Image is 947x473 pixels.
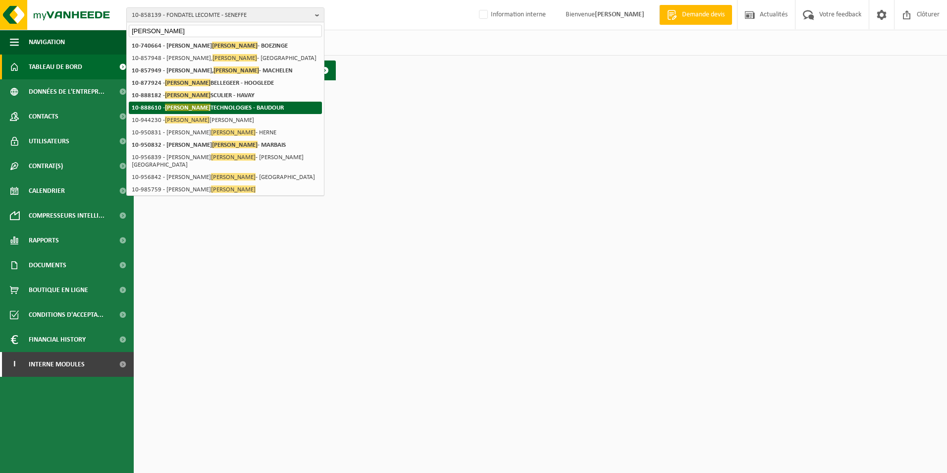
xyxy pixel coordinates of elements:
[211,153,256,161] span: [PERSON_NAME]
[29,302,104,327] span: Conditions d'accepta...
[29,178,65,203] span: Calendrier
[29,104,58,129] span: Contacts
[212,42,258,49] span: [PERSON_NAME]
[129,171,322,183] li: 10-956842 - [PERSON_NAME] - [GEOGRAPHIC_DATA]
[212,141,258,148] span: [PERSON_NAME]
[211,128,256,136] span: [PERSON_NAME]
[595,11,644,18] strong: [PERSON_NAME]
[132,104,284,111] strong: 10-888610 - TECHNOLOGIES - BAUDOUR
[213,66,259,74] span: [PERSON_NAME]
[132,91,255,99] strong: 10-888182 - SCULIER - HAVAY
[29,352,85,377] span: Interne modules
[129,151,322,171] li: 10-956839 - [PERSON_NAME] - [PERSON_NAME][GEOGRAPHIC_DATA]
[10,352,19,377] span: I
[29,30,65,55] span: Navigation
[29,154,63,178] span: Contrat(s)
[29,79,105,104] span: Données de l'entrepr...
[129,114,322,126] li: 10-944230 - [PERSON_NAME]
[132,66,293,74] strong: 10-857949 - [PERSON_NAME], - MACHELEN
[129,183,322,196] li: 10-985759 - [PERSON_NAME]
[29,278,88,302] span: Boutique en ligne
[165,79,210,86] span: [PERSON_NAME]
[680,10,727,20] span: Demande devis
[132,141,286,148] strong: 10-950832 - [PERSON_NAME] - MARBAIS
[29,129,69,154] span: Utilisateurs
[212,54,257,61] span: [PERSON_NAME]
[129,52,322,64] li: 10-857948 - [PERSON_NAME], - [GEOGRAPHIC_DATA]
[659,5,732,25] a: Demande devis
[132,79,274,86] strong: 10-877924 - BELLEGEER - HOOGLEDE
[129,126,322,139] li: 10-950831 - [PERSON_NAME] - HERNE
[129,25,322,37] input: Chercher des succursales liées
[211,173,256,180] span: [PERSON_NAME]
[211,185,256,193] span: [PERSON_NAME]
[29,327,86,352] span: Financial History
[132,42,288,49] strong: 10-740664 - [PERSON_NAME] - BOEZINGE
[165,104,210,111] span: [PERSON_NAME]
[29,228,59,253] span: Rapports
[29,203,105,228] span: Compresseurs intelli...
[126,7,324,22] button: 10-858139 - FONDATEL LECOMTE - SENEFFE
[29,253,66,278] span: Documents
[132,8,311,23] span: 10-858139 - FONDATEL LECOMTE - SENEFFE
[165,91,210,99] span: [PERSON_NAME]
[477,7,546,22] label: Information interne
[165,116,210,123] span: [PERSON_NAME]
[29,55,82,79] span: Tableau de bord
